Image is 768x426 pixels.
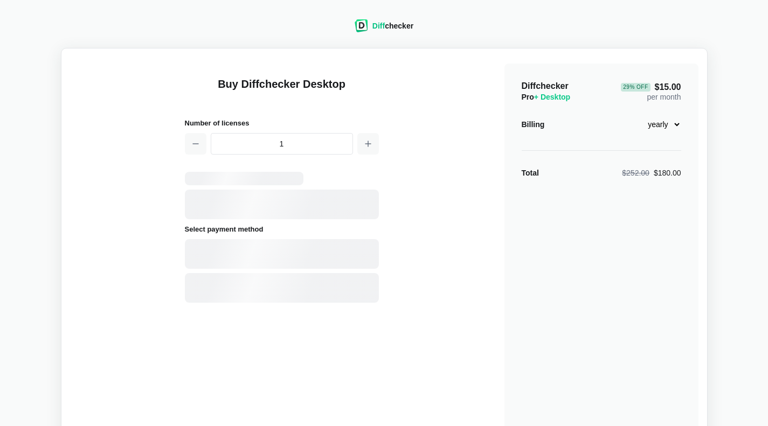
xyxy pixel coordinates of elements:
div: $180.00 [622,167,681,178]
div: per month [621,81,681,102]
input: 1 [211,133,353,155]
strong: Total [522,169,539,177]
img: Diffchecker logo [355,19,368,32]
a: Diffchecker logoDiffchecker [355,25,413,34]
div: checker [372,20,413,31]
span: + Desktop [534,93,570,101]
h1: Buy Diffchecker Desktop [185,76,379,104]
div: Billing [522,119,545,130]
div: 29 % Off [621,83,650,92]
h2: Select payment method [185,224,379,235]
span: $252.00 [622,169,649,177]
span: Pro [522,93,571,101]
span: $15.00 [621,83,681,92]
h2: Number of licenses [185,117,379,129]
span: Diffchecker [522,81,569,90]
span: Diff [372,22,385,30]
